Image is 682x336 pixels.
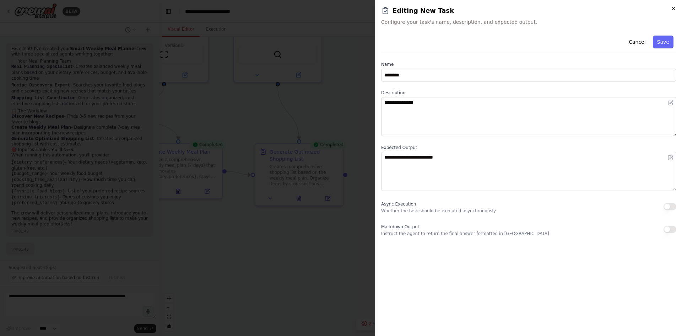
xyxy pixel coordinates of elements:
[666,98,675,107] button: Open in editor
[624,36,650,48] button: Cancel
[381,62,676,67] label: Name
[381,18,676,26] span: Configure your task's name, description, and expected output.
[381,145,676,150] label: Expected Output
[653,36,673,48] button: Save
[381,6,676,16] h2: Editing New Task
[381,224,419,229] span: Markdown Output
[666,153,675,162] button: Open in editor
[381,231,549,236] p: Instruct the agent to return the final answer formatted in [GEOGRAPHIC_DATA]
[381,90,676,96] label: Description
[381,202,416,207] span: Async Execution
[381,208,497,214] p: Whether the task should be executed asynchronously.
